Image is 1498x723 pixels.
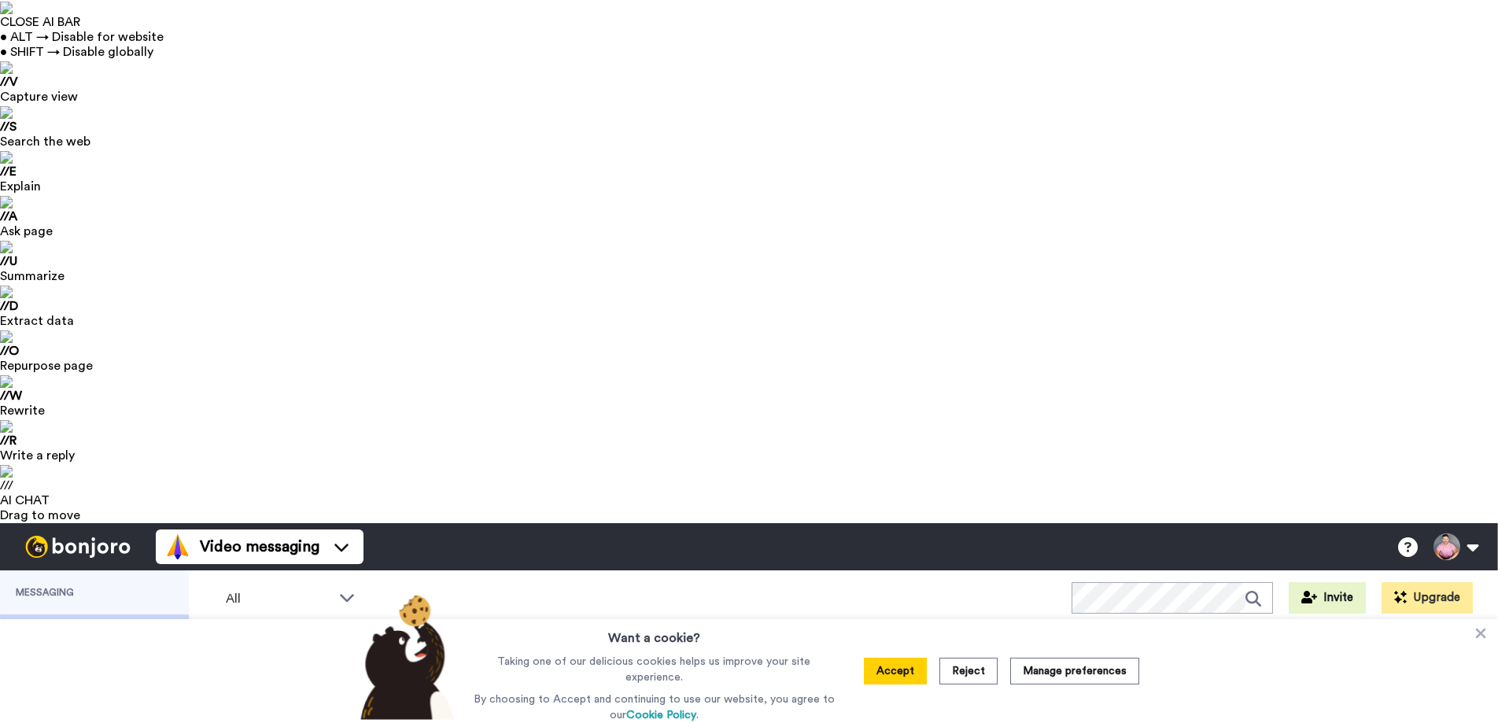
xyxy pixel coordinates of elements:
[470,654,839,685] p: Taking one of our delicious cookies helps us improve your site experience.
[1289,582,1366,614] button: Invite
[864,658,927,684] button: Accept
[608,619,700,647] h3: Want a cookie?
[165,534,190,559] img: vm-color.svg
[626,710,696,721] a: Cookie Policy
[470,692,839,723] p: By choosing to Accept and continuing to use our website, you agree to our .
[1010,658,1139,684] button: Manage preferences
[1382,582,1473,614] button: Upgrade
[346,594,463,720] img: bear-with-cookie.png
[939,658,998,684] button: Reject
[226,589,331,608] span: All
[200,536,319,558] span: Video messaging
[19,536,137,558] img: bj-logo-header-white.svg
